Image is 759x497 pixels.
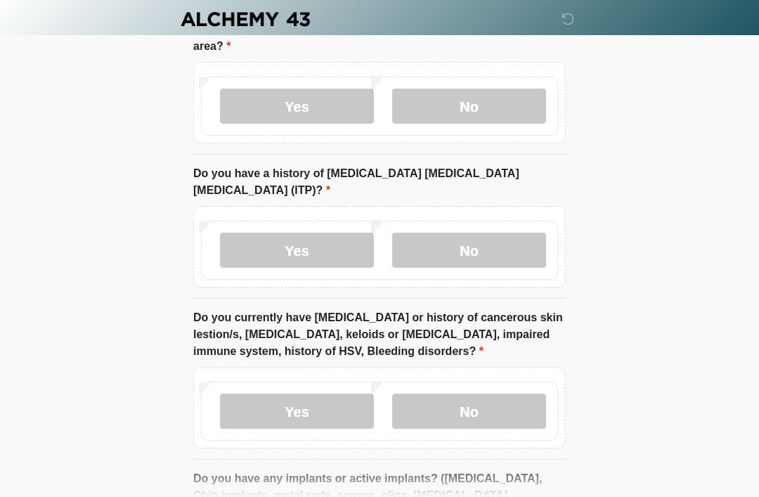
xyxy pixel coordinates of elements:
img: Alchemy 43 Logo [179,11,311,28]
label: Yes [220,233,374,269]
label: Yes [220,89,374,124]
label: Do you currently have [MEDICAL_DATA] or history of cancerous skin lestion/s, [MEDICAL_DATA], kelo... [193,310,566,361]
label: No [392,394,546,430]
label: No [392,233,546,269]
label: No [392,89,546,124]
label: Yes [220,394,374,430]
label: Do you have a history of [MEDICAL_DATA] [MEDICAL_DATA] [MEDICAL_DATA] (ITP)? [193,166,566,200]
